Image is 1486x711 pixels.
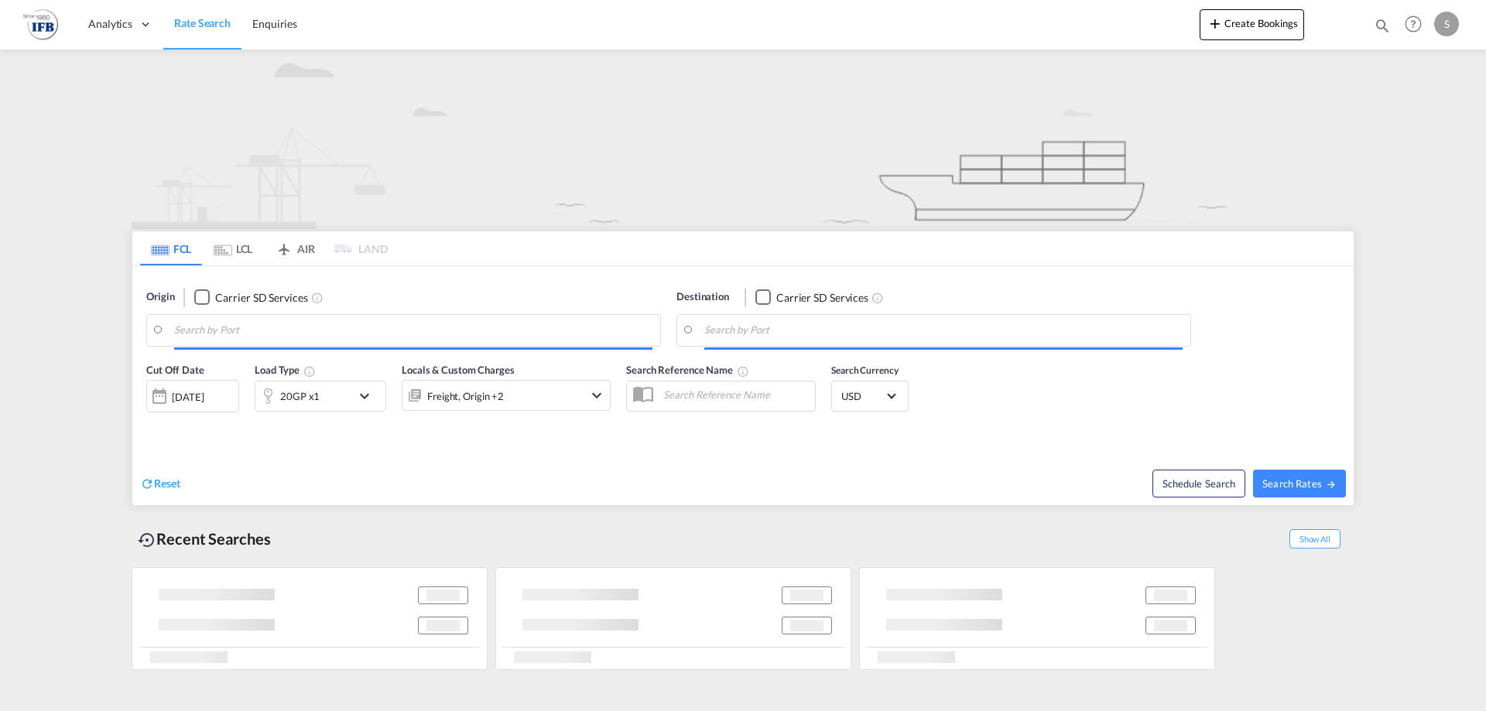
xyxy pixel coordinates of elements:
div: icon-refreshReset [140,476,180,493]
div: icon-magnify [1374,17,1391,40]
button: Note: By default Schedule search will only considerorigin ports, destination ports and cut off da... [1152,470,1245,497]
span: Search Rates [1262,477,1337,490]
md-icon: icon-plus 400-fg [1206,14,1224,32]
span: Load Type [255,364,316,376]
md-icon: Unchecked: Search for CY (Container Yard) services for all selected carriers.Checked : Search for... [311,292,324,304]
span: Show All [1289,529,1340,549]
span: Origin [146,289,174,305]
span: USD [841,389,885,403]
div: [DATE] [172,390,204,404]
input: Search by Port [704,319,1183,342]
md-icon: icon-magnify [1374,17,1391,34]
span: Search Reference Name [626,364,749,376]
div: Freight Origin Destination Dock Stuffing [427,385,504,407]
md-icon: icon-refresh [140,477,154,491]
md-checkbox: Checkbox No Ink [194,289,307,306]
md-tab-item: FCL [140,231,202,265]
md-icon: Unchecked: Search for CY (Container Yard) services for all selected carriers.Checked : Search for... [871,292,884,304]
div: Freight Origin Destination Dock Stuffingicon-chevron-down [402,380,611,411]
span: Enquiries [252,17,297,30]
div: Origin Checkbox No InkUnchecked: Search for CY (Container Yard) services for all selected carrier... [132,266,1354,505]
div: Recent Searches [132,521,277,556]
div: Carrier SD Services [215,290,307,306]
span: Help [1400,11,1426,37]
md-icon: icon-chevron-down [587,386,606,405]
input: Search by Port [174,319,652,342]
div: 20GP x1 [280,385,320,407]
div: S [1434,12,1459,36]
button: icon-plus 400-fgCreate Bookings [1200,9,1304,40]
md-tab-item: LCL [202,231,264,265]
span: Destination [676,289,729,305]
div: Carrier SD Services [776,290,868,306]
img: de31bbe0256b11eebba44b54815f083d.png [23,7,58,42]
span: Rate Search [174,16,231,29]
md-pagination-wrapper: Use the left and right arrow keys to navigate between tabs [140,231,388,265]
img: new-FCL.png [132,50,1354,229]
div: Help [1400,11,1434,39]
md-icon: icon-backup-restore [138,531,156,549]
md-icon: Select multiple loads to view rates [303,365,316,378]
span: Analytics [88,16,132,32]
md-icon: icon-airplane [275,240,293,251]
md-checkbox: Checkbox No Ink [755,289,868,306]
md-select: Select Currency: $ USDUnited States Dollar [840,385,900,407]
span: Locals & Custom Charges [402,364,515,376]
input: Search Reference Name [656,383,815,406]
div: 20GP x1icon-chevron-down [255,381,386,412]
span: Search Currency [831,364,899,376]
button: Search Ratesicon-arrow-right [1253,470,1346,497]
md-icon: icon-chevron-down [355,387,382,405]
md-datepicker: Select [146,411,158,432]
div: [DATE] [146,380,239,412]
md-icon: icon-arrow-right [1326,479,1337,490]
span: Cut Off Date [146,364,204,376]
span: Reset [154,477,180,490]
md-tab-item: AIR [264,231,326,265]
md-icon: Your search will be saved by the below given name [737,365,749,378]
